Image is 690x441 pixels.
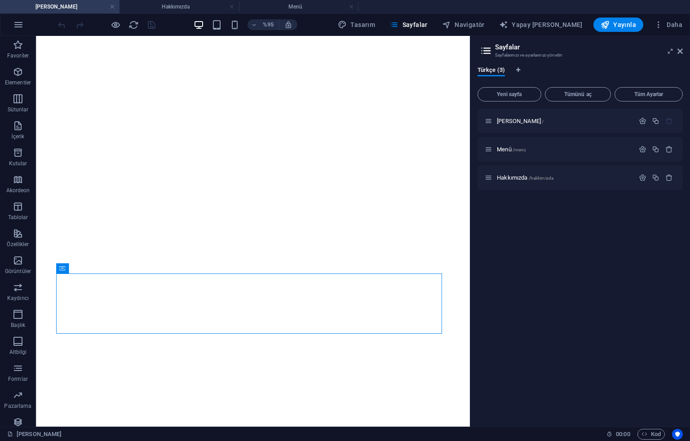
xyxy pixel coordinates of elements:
[162,4,190,10] font: Hakkımızda
[5,79,31,86] font: Elementler
[11,322,26,328] font: Başlık
[438,18,488,32] button: Navigatör
[652,117,659,125] div: Kopyalamak
[263,21,274,28] font: %95
[402,21,428,28] font: Sayfalar
[497,146,512,153] font: Menü
[497,91,522,97] font: Yeni sayfa
[639,174,646,181] div: Ayarlar
[494,118,634,124] div: [PERSON_NAME]/
[9,160,27,167] font: Kutular
[5,268,31,274] font: Görüntüler
[564,91,592,97] font: Tümünü aç
[497,174,527,181] font: Hakkımızda
[288,4,302,10] font: Menü
[8,106,29,113] font: Sütunlar
[495,53,562,57] font: Sayfalarınızı ve ayarlarınızı yönetin
[650,18,686,32] button: Daha
[665,117,673,125] div: Başlangıç ​​sayfası silinemez
[622,431,624,437] font: :
[478,87,541,101] button: Yeni sayfa
[672,429,683,440] button: Kullanıcı merkezli
[4,403,31,409] font: Pazarlama
[8,376,28,382] font: Formlar
[639,117,646,125] div: Ayarlar
[35,4,77,10] font: [PERSON_NAME]
[350,21,375,28] font: Tasarım
[334,18,379,32] div: Tasarım (Ctrl+Alt+Y)
[495,43,520,51] font: Sayfalar
[651,431,661,437] font: Kod
[497,118,541,124] font: [PERSON_NAME]
[665,146,673,153] div: Kaldırmak
[386,18,431,32] button: Sayfalar
[7,295,29,301] font: Kaydırıcı
[128,19,139,30] button: yeniden yükle
[529,176,554,181] font: /hakkimizda
[110,19,121,30] button: Önizleme modundan çıkıp düzenlemeye devam etmek için buraya tıklayın
[639,146,646,153] div: Ayarlar
[334,18,379,32] button: Tasarım
[545,87,611,101] button: Tümünü aç
[8,214,28,220] font: Tablolar
[11,133,24,140] font: İçerik
[495,18,586,32] button: Yapay [PERSON_NAME]
[652,174,659,181] div: Kopyalamak
[652,146,659,153] div: Kopyalamak
[7,241,29,247] font: Özellikler
[665,174,673,181] div: Kaldırmak
[616,431,622,437] font: 00
[667,21,682,28] font: Daha
[478,66,683,84] div: Dil Sekmeleri
[634,91,663,97] font: Tüm Ayarlar
[9,349,27,355] font: Altbilgi
[284,21,292,29] i: Yeniden boyutlandırma sırasında seçilen cihaza uyacak şekilde yakınlaştırma seviyesi otomatik ola...
[248,19,279,30] button: %95
[7,429,62,440] a: Seçimi iptal etmek için tıklayın. Sayfaları açmak için çift tıklayın.
[593,18,643,32] button: Yayınla
[542,119,544,124] font: /
[478,66,505,73] font: Türkçe (3)
[513,147,526,152] font: /menü
[512,21,583,28] font: Yapay [PERSON_NAME]
[615,87,683,101] button: Tüm Ayarlar
[494,175,634,181] div: Hakkımızda/hakkimizda
[613,21,636,28] font: Yayınla
[494,146,634,152] div: Menü/menü
[17,431,62,437] font: [PERSON_NAME]
[7,53,29,59] font: Favoriler
[6,187,30,194] font: Akordeon
[455,21,485,28] font: Navigatör
[637,429,665,440] button: Kod
[128,20,139,30] i: Sayfayı yeniden yükle
[606,429,630,440] h6: Oturum süresi
[624,431,630,437] font: 00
